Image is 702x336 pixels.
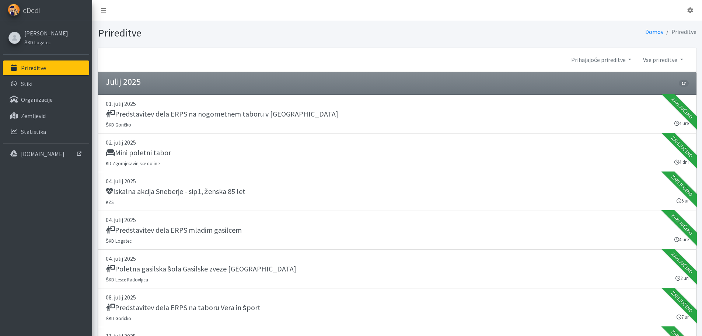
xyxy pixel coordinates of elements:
h5: Predstavitev dela ERPS na taboru Vera in šport [106,303,261,312]
a: 04. julij 2025 Predstavitev dela ERPS mladim gasilcem ŠKD Logatec 4 ure Zaključeno [98,211,696,250]
p: 08. julij 2025 [106,293,689,302]
a: Stiki [3,76,89,91]
p: Prireditve [21,64,46,72]
a: Organizacije [3,92,89,107]
a: 02. julij 2025 Mini poletni tabor KD Zgornjesavinjske doline 4 dni Zaključeno [98,134,696,172]
p: [DOMAIN_NAME] [21,150,64,157]
small: ŠKD Logatec [106,238,132,244]
span: 17 [679,80,688,87]
a: Statistika [3,124,89,139]
p: 04. julij 2025 [106,215,689,224]
small: ŠKD Goričko [106,122,132,128]
a: [PERSON_NAME] [24,29,68,38]
img: eDedi [8,4,20,16]
a: [DOMAIN_NAME] [3,146,89,161]
p: Organizacije [21,96,53,103]
small: ŠKD Goričko [106,315,132,321]
h5: Predstavitev dela ERPS na nogometnem taboru v [GEOGRAPHIC_DATA] [106,110,338,118]
h5: Iskalna akcija Sneberje - sip1, ženska 85 let [106,187,245,196]
a: Domov [645,28,663,35]
p: Stiki [21,80,32,87]
h5: Mini poletni tabor [106,148,171,157]
p: Zemljevid [21,112,46,119]
a: ŠKD Logatec [24,38,68,46]
small: ŠKD Lesce Radovljica [106,277,149,283]
a: 01. julij 2025 Predstavitev dela ERPS na nogometnem taboru v [GEOGRAPHIC_DATA] ŠKD Goričko 4 ure ... [98,95,696,134]
a: 08. julij 2025 Predstavitev dela ERPS na taboru Vera in šport ŠKD Goričko 7 ur Zaključeno [98,288,696,327]
h4: Julij 2025 [106,77,141,87]
h1: Prireditve [98,27,395,39]
a: 04. julij 2025 Iskalna akcija Sneberje - sip1, ženska 85 let KZS 5 ur Zaključeno [98,172,696,211]
small: ŠKD Logatec [24,39,50,45]
a: Prihajajoče prireditve [565,52,637,67]
li: Prireditve [663,27,696,37]
span: eDedi [23,5,40,16]
p: 04. julij 2025 [106,254,689,263]
p: 01. julij 2025 [106,99,689,108]
p: Statistika [21,128,46,135]
h5: Predstavitev dela ERPS mladim gasilcem [106,226,242,235]
a: 04. julij 2025 Poletna gasilska šola Gasilske zveze [GEOGRAPHIC_DATA] ŠKD Lesce Radovljica 2 uri ... [98,250,696,288]
p: 04. julij 2025 [106,177,689,186]
h5: Poletna gasilska šola Gasilske zveze [GEOGRAPHIC_DATA] [106,264,296,273]
small: KD Zgornjesavinjske doline [106,160,160,166]
small: KZS [106,199,113,205]
a: Prireditve [3,60,89,75]
a: Vse prireditve [637,52,689,67]
p: 02. julij 2025 [106,138,689,147]
a: Zemljevid [3,108,89,123]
